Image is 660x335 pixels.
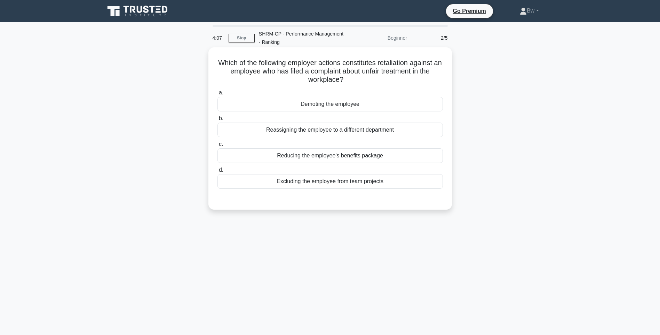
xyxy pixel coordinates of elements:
[217,97,443,111] div: Demoting the employee
[217,59,444,84] h5: Which of the following employer actions constitutes retaliation against an employee who has filed...
[217,123,443,137] div: Reassigning the employee to a different department
[219,167,223,173] span: d.
[208,31,229,45] div: 4:07
[255,27,350,49] div: SHRM-CP - Performance Management - Ranking
[449,7,490,15] a: Go Premium
[219,115,223,121] span: b.
[503,4,555,18] a: Bw
[411,31,452,45] div: 2/5
[217,148,443,163] div: Reducing the employee's benefits package
[350,31,411,45] div: Beginner
[219,141,223,147] span: c.
[219,89,223,95] span: a.
[217,174,443,189] div: Excluding the employee from team projects
[229,34,255,42] a: Stop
